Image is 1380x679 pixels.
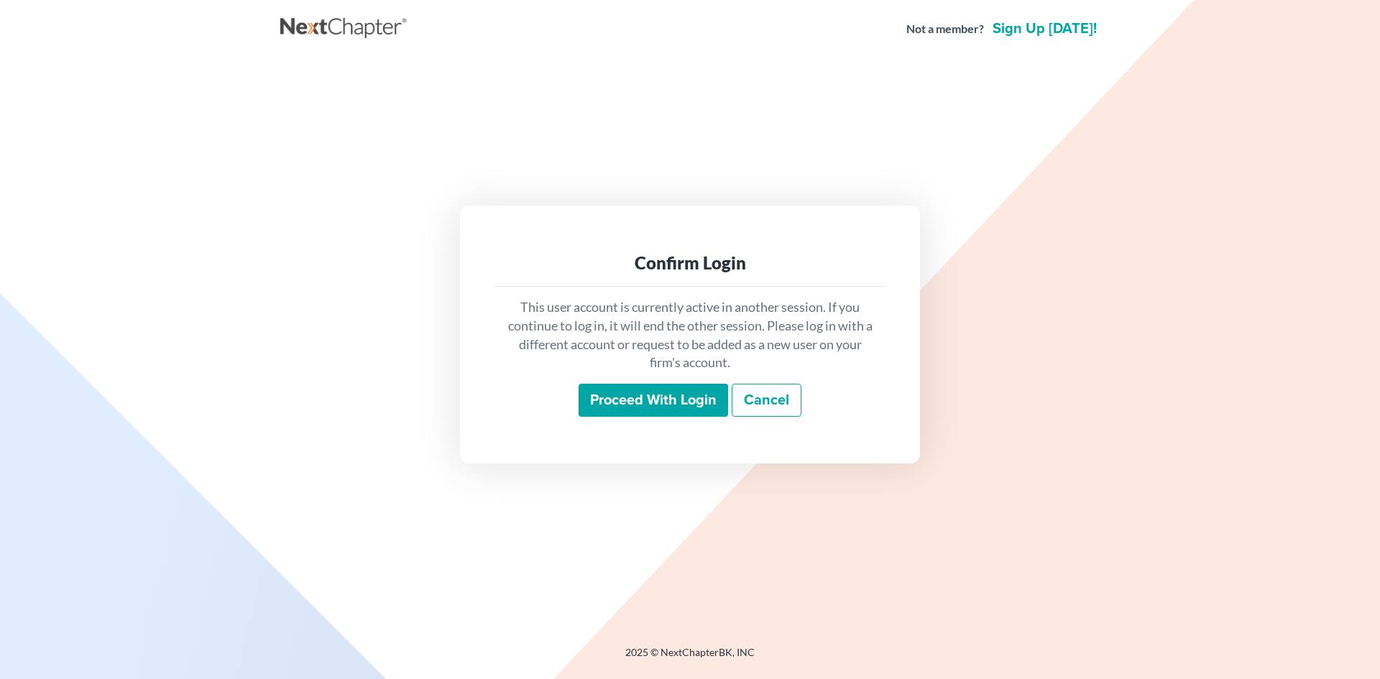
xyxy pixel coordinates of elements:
a: Sign up [DATE]! [990,22,1100,36]
p: This user account is currently active in another session. If you continue to log in, it will end ... [506,298,874,372]
a: Cancel [732,384,801,417]
div: Confirm Login [506,251,874,274]
strong: Not a member? [906,21,984,37]
div: 2025 © NextChapterBK, INC [280,645,1100,671]
input: Proceed with login [579,384,728,417]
